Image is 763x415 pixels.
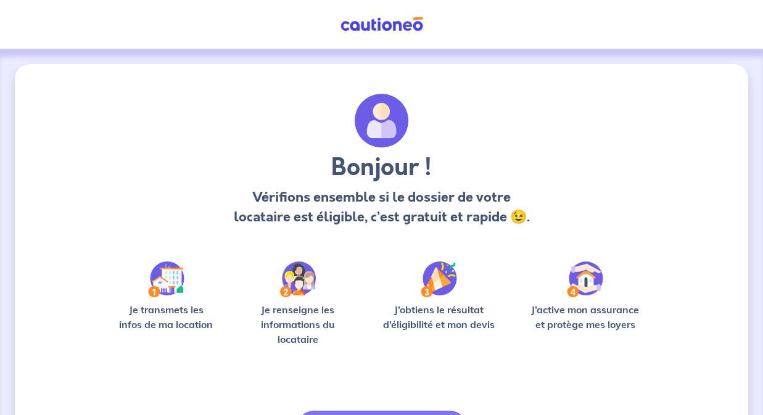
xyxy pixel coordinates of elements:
img: /static/90a569abe86eec82015bcaae536bd8e6/Step-1.svg [148,261,184,297]
img: archivate [355,94,409,148]
p: Vérifions ensemble si le dossier de votre locataire est éligible, c’est gratuit et rapide 😉. [225,187,538,227]
img: Cautioneo [336,17,428,32]
p: Je renseigne les informations du locataire [239,302,357,347]
p: J’obtiens le résultat d’éligibilité et mon devis [377,302,501,332]
img: /static/c0a346edaed446bb123850d2d04ad552/Step-2.svg [280,261,316,297]
img: /static/bfff1cf634d835d9112899e6a3df1a5d/Step-4.svg [567,261,603,297]
p: Je transmets les infos de ma location [113,302,219,332]
p: J’active mon assurance et protège mes loyers [521,302,650,332]
img: /static/f3e743aab9439237c3e2196e4328bba9/Step-3.svg [421,261,457,297]
h3: Bonjour ! [225,153,538,183]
